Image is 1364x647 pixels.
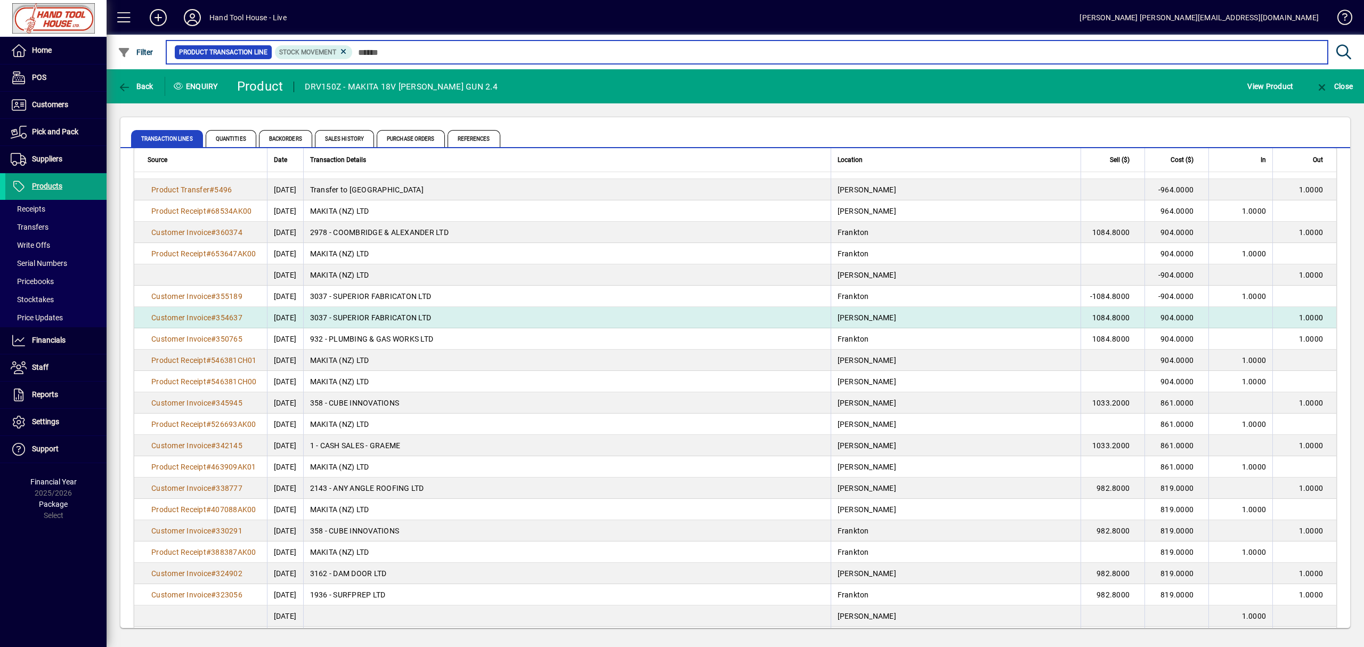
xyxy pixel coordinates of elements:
span: 1.0000 [1242,292,1266,301]
span: Customer Invoice [151,441,211,450]
span: [PERSON_NAME] [838,313,896,322]
a: Receipts [5,200,107,218]
a: Product Transfer#5496 [148,184,236,196]
td: [DATE] [267,435,303,456]
a: Customers [5,92,107,118]
button: Filter [115,43,156,62]
span: 360374 [216,228,242,237]
td: 904.0000 [1144,222,1208,243]
a: Product Receipt#546381CH01 [148,354,261,366]
span: # [206,548,211,556]
td: [DATE] [267,541,303,563]
a: Write Offs [5,236,107,254]
span: # [209,164,214,173]
td: 904.0000 [1144,328,1208,350]
a: Suppliers [5,146,107,173]
button: Profile [175,8,209,27]
span: [PERSON_NAME] [838,377,896,386]
span: 463909AK01 [211,463,256,471]
td: 3162 - DAM DOOR LTD [303,563,831,584]
a: Knowledge Base [1329,2,1351,37]
td: 1033.2000 [1081,435,1144,456]
td: 3037 - SUPERIOR FABRICATON LTD [303,307,831,328]
a: POS [5,64,107,91]
a: Transfers [5,218,107,236]
td: 932 - PLUMBING & GAS WORKS LTD [303,328,831,350]
span: 345945 [216,399,242,407]
td: 982.8000 [1081,520,1144,541]
span: Serial Numbers [11,259,67,268]
span: Back [118,82,153,91]
td: 904.0000 [1144,371,1208,392]
a: Stocktakes [5,290,107,309]
td: MAKITA (NZ) LTD [303,541,831,563]
div: Date [274,154,297,166]
span: Product Receipt [151,356,206,365]
span: Sell ($) [1110,154,1130,166]
span: Quantities [206,130,256,147]
span: # [206,249,211,258]
td: 904.0000 [1144,350,1208,371]
div: Product [237,78,283,95]
span: Customer Invoice [151,591,211,599]
td: [DATE] [267,392,303,414]
span: Product Transaction Line [179,47,267,58]
div: Sell ($) [1087,154,1139,166]
a: Support [5,436,107,463]
span: 1.0000 [1242,548,1266,556]
button: Close [1313,77,1355,96]
span: 338777 [216,484,242,492]
div: Location [838,154,1074,166]
td: 819.0000 [1144,478,1208,499]
td: [DATE] [267,456,303,478]
a: Pick and Pack [5,119,107,145]
span: POS [32,73,46,82]
td: [DATE] [267,563,303,584]
a: Product Receipt#653647AK00 [148,248,260,260]
td: 861.0000 [1144,435,1208,456]
span: 324902 [216,569,242,578]
a: Product Receipt#546381CH00 [148,376,261,387]
td: 904.0000 [1144,307,1208,328]
span: Location [838,154,863,166]
span: References [448,130,500,147]
span: # [211,441,216,450]
span: 1.0000 [1299,185,1324,194]
div: Enquiry [165,78,229,95]
span: 68534AK00 [211,207,251,215]
span: 1.0000 [1299,335,1324,343]
span: [PERSON_NAME] [838,463,896,471]
a: Customer Invoice#330291 [148,525,246,537]
a: Staff [5,354,107,381]
span: # [211,591,216,599]
span: Staff [32,363,48,371]
span: Frankton [838,335,869,343]
td: [DATE] [267,179,303,200]
td: MAKITA (NZ) LTD [303,200,831,222]
span: [PERSON_NAME] [838,271,896,279]
td: 2143 - ANY ANGLE ROOFING LTD [303,478,831,499]
span: 1.0000 [1242,612,1266,620]
span: Backorders [259,130,312,147]
td: MAKITA (NZ) LTD [303,499,831,520]
span: 1.0000 [1299,399,1324,407]
span: 350765 [216,335,242,343]
span: Products [32,182,62,190]
span: 1.0000 [1242,420,1266,428]
td: MAKITA (NZ) LTD [303,371,831,392]
td: 819.0000 [1144,563,1208,584]
a: Customer Invoice#345945 [148,397,246,409]
span: # [211,228,216,237]
span: # [206,420,211,428]
span: In [1261,154,1266,166]
span: [PERSON_NAME] [838,356,896,365]
span: Product Transfer [151,164,209,173]
span: Customer Invoice [151,399,211,407]
span: Product Receipt [151,249,206,258]
span: # [211,484,216,492]
span: [PERSON_NAME] [838,185,896,194]
span: 1.0000 [1242,164,1266,173]
span: Product Receipt [151,420,206,428]
span: 1.0000 [1242,377,1266,386]
span: Product Receipt [151,548,206,556]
